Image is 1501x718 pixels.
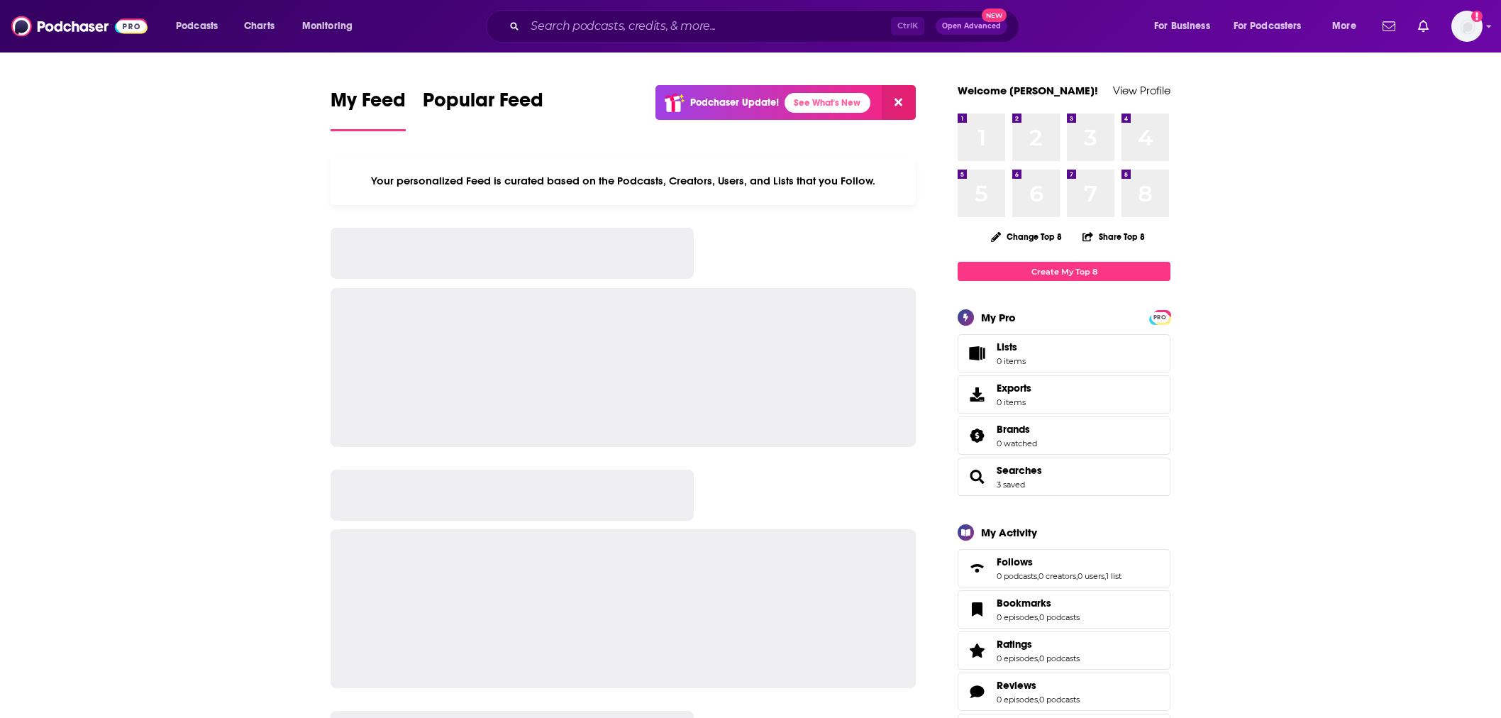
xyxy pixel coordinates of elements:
[1038,653,1039,663] span: ,
[1471,11,1483,22] svg: Add a profile image
[963,385,991,404] span: Exports
[331,157,916,205] div: Your personalized Feed is curated based on the Podcasts, Creators, Users, and Lists that you Follow.
[963,641,991,661] a: Ratings
[166,15,236,38] button: open menu
[1234,16,1302,36] span: For Podcasters
[1332,16,1356,36] span: More
[1151,311,1168,322] a: PRO
[942,23,1001,30] span: Open Advanced
[958,84,1098,97] a: Welcome [PERSON_NAME]!
[1039,612,1080,622] a: 0 podcasts
[292,15,371,38] button: open menu
[1037,571,1038,581] span: ,
[997,638,1080,651] a: Ratings
[963,426,991,446] a: Brands
[963,600,991,619] a: Bookmarks
[997,679,1080,692] a: Reviews
[1104,571,1106,581] span: ,
[1451,11,1483,42] button: Show profile menu
[958,590,1170,629] span: Bookmarks
[963,343,991,363] span: Lists
[997,653,1038,663] a: 0 episodes
[891,17,924,35] span: Ctrl K
[1377,14,1401,38] a: Show notifications dropdown
[331,88,406,121] span: My Feed
[963,682,991,702] a: Reviews
[997,382,1031,394] span: Exports
[997,597,1051,609] span: Bookmarks
[982,9,1007,22] span: New
[11,13,148,40] img: Podchaser - Follow, Share and Rate Podcasts
[958,375,1170,414] a: Exports
[963,467,991,487] a: Searches
[997,612,1038,622] a: 0 episodes
[1224,15,1322,38] button: open menu
[997,438,1037,448] a: 0 watched
[958,458,1170,496] span: Searches
[958,631,1170,670] span: Ratings
[1038,612,1039,622] span: ,
[958,416,1170,455] span: Brands
[997,356,1026,366] span: 0 items
[1039,695,1080,705] a: 0 podcasts
[331,88,406,131] a: My Feed
[1151,312,1168,323] span: PRO
[958,262,1170,281] a: Create My Top 8
[981,526,1037,539] div: My Activity
[1322,15,1374,38] button: open menu
[1078,571,1104,581] a: 0 users
[1113,84,1170,97] a: View Profile
[1038,571,1076,581] a: 0 creators
[997,597,1080,609] a: Bookmarks
[997,423,1037,436] a: Brands
[785,93,870,113] a: See What's New
[997,464,1042,477] a: Searches
[244,16,275,36] span: Charts
[997,571,1037,581] a: 0 podcasts
[997,556,1033,568] span: Follows
[1082,223,1146,250] button: Share Top 8
[958,549,1170,587] span: Follows
[1144,15,1228,38] button: open menu
[423,88,543,131] a: Popular Feed
[1451,11,1483,42] span: Logged in as emilyjherman
[1038,695,1039,705] span: ,
[997,480,1025,490] a: 3 saved
[1039,653,1080,663] a: 0 podcasts
[525,15,891,38] input: Search podcasts, credits, & more...
[958,673,1170,711] span: Reviews
[997,695,1038,705] a: 0 episodes
[1106,571,1121,581] a: 1 list
[499,10,1033,43] div: Search podcasts, credits, & more...
[936,18,1007,35] button: Open AdvancedNew
[997,341,1026,353] span: Lists
[690,96,779,109] p: Podchaser Update!
[963,558,991,578] a: Follows
[997,397,1031,407] span: 0 items
[982,228,1070,245] button: Change Top 8
[176,16,218,36] span: Podcasts
[235,15,283,38] a: Charts
[423,88,543,121] span: Popular Feed
[981,311,1016,324] div: My Pro
[958,334,1170,372] a: Lists
[1451,11,1483,42] img: User Profile
[1076,571,1078,581] span: ,
[1412,14,1434,38] a: Show notifications dropdown
[997,679,1036,692] span: Reviews
[997,638,1032,651] span: Ratings
[997,423,1030,436] span: Brands
[1154,16,1210,36] span: For Business
[997,556,1121,568] a: Follows
[302,16,353,36] span: Monitoring
[997,341,1017,353] span: Lists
